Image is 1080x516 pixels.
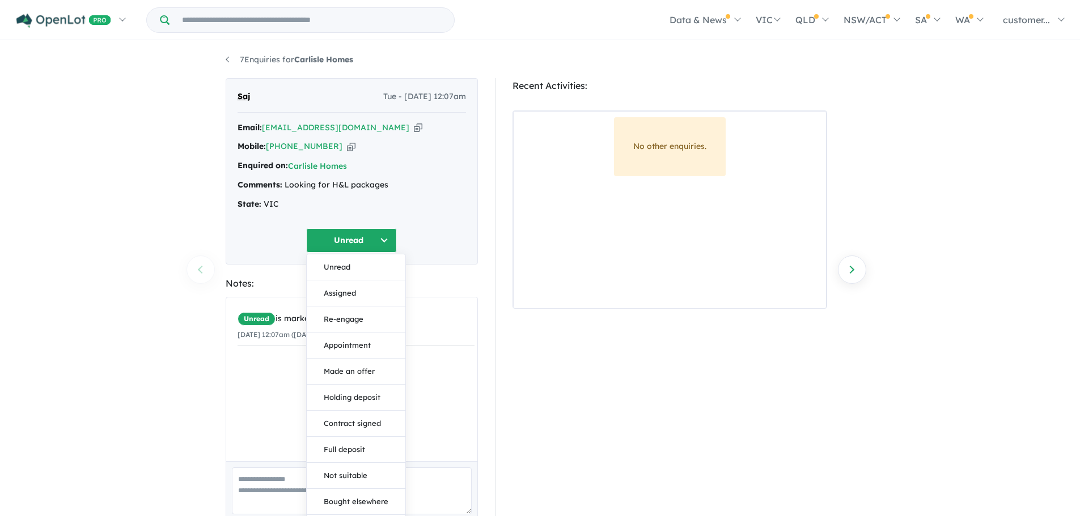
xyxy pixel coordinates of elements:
[307,463,405,489] button: Not suitable
[226,276,478,291] div: Notes:
[383,90,466,104] span: Tue - [DATE] 12:07am
[307,489,405,515] button: Bought elsewhere
[226,53,855,67] nav: breadcrumb
[307,332,405,359] button: Appointment
[226,54,353,65] a: 7Enquiries forCarlisle Homes
[238,141,266,151] strong: Mobile:
[414,122,422,134] button: Copy
[288,161,347,171] a: Carlisle Homes
[1003,14,1050,25] span: customer...
[307,411,405,437] button: Contract signed
[238,180,282,190] strong: Comments:
[513,78,827,93] div: Recent Activities:
[307,359,405,385] button: Made an offer
[172,8,452,32] input: Try estate name, suburb, builder or developer
[238,198,466,211] div: VIC
[238,312,276,326] span: Unread
[238,199,261,209] strong: State:
[238,330,319,339] small: [DATE] 12:07am ([DATE])
[307,280,405,306] button: Assigned
[262,122,409,133] a: [EMAIL_ADDRESS][DOMAIN_NAME]
[238,178,466,192] div: Looking for H&L packages
[16,14,111,28] img: Openlot PRO Logo White
[307,437,405,463] button: Full deposit
[238,122,262,133] strong: Email:
[288,160,347,172] button: Carlisle Homes
[306,228,397,253] button: Unread
[238,312,475,326] div: is marked.
[614,117,726,176] div: No other enquiries.
[347,140,355,152] button: Copy
[307,306,405,332] button: Re-engage
[307,254,405,280] button: Unread
[266,141,342,151] a: [PHONE_NUMBER]
[307,385,405,411] button: Holding deposit
[238,160,288,170] strong: Enquired on:
[238,90,250,104] span: Saj
[294,54,353,65] strong: Carlisle Homes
